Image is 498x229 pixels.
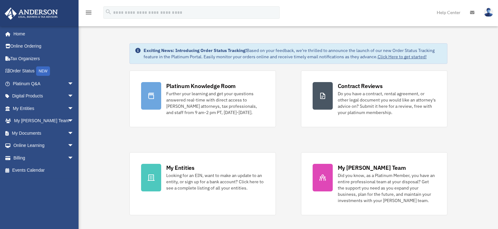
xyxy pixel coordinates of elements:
[166,172,264,191] div: Looking for an EIN, want to make an update to an entity, or sign up for a bank account? Click her...
[4,40,83,53] a: Online Ordering
[4,77,83,90] a: Platinum Q&Aarrow_drop_down
[4,139,83,152] a: Online Learningarrow_drop_down
[484,8,493,17] img: User Pic
[68,77,80,90] span: arrow_drop_down
[85,11,92,16] a: menu
[68,102,80,115] span: arrow_drop_down
[68,115,80,128] span: arrow_drop_down
[4,65,83,78] a: Order StatusNEW
[144,48,247,53] strong: Exciting News: Introducing Order Status Tracking!
[166,164,194,172] div: My Entities
[68,139,80,152] span: arrow_drop_down
[129,70,276,127] a: Platinum Knowledge Room Further your learning and get your questions answered real-time with dire...
[68,90,80,103] span: arrow_drop_down
[4,127,83,139] a: My Documentsarrow_drop_down
[378,54,427,60] a: Click Here to get started!
[166,82,236,90] div: Platinum Knowledge Room
[129,152,276,215] a: My Entities Looking for an EIN, want to make an update to an entity, or sign up for a bank accoun...
[4,102,83,115] a: My Entitiesarrow_drop_down
[3,8,60,20] img: Anderson Advisors Platinum Portal
[68,152,80,164] span: arrow_drop_down
[105,8,112,15] i: search
[4,90,83,102] a: Digital Productsarrow_drop_down
[301,70,447,127] a: Contract Reviews Do you have a contract, rental agreement, or other legal document you would like...
[338,172,436,204] div: Did you know, as a Platinum Member, you have an entire professional team at your disposal? Get th...
[166,91,264,116] div: Further your learning and get your questions answered real-time with direct access to [PERSON_NAM...
[144,47,442,60] div: Based on your feedback, we're thrilled to announce the launch of our new Order Status Tracking fe...
[85,9,92,16] i: menu
[4,28,80,40] a: Home
[36,66,50,76] div: NEW
[4,152,83,164] a: Billingarrow_drop_down
[338,91,436,116] div: Do you have a contract, rental agreement, or other legal document you would like an attorney's ad...
[68,127,80,140] span: arrow_drop_down
[338,164,406,172] div: My [PERSON_NAME] Team
[301,152,447,215] a: My [PERSON_NAME] Team Did you know, as a Platinum Member, you have an entire professional team at...
[4,164,83,177] a: Events Calendar
[4,52,83,65] a: Tax Organizers
[338,82,383,90] div: Contract Reviews
[4,115,83,127] a: My [PERSON_NAME] Teamarrow_drop_down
